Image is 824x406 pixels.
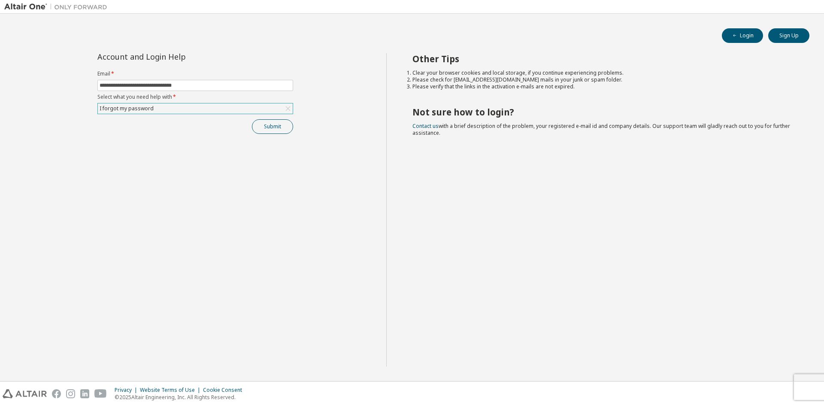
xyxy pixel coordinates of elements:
h2: Not sure how to login? [412,106,794,118]
label: Select what you need help with [97,94,293,100]
div: Cookie Consent [203,387,247,394]
div: Website Terms of Use [140,387,203,394]
a: Contact us [412,122,439,130]
button: Sign Up [768,28,809,43]
li: Please check for [EMAIL_ADDRESS][DOMAIN_NAME] mails in your junk or spam folder. [412,76,794,83]
img: Altair One [4,3,112,11]
img: youtube.svg [94,389,107,398]
img: altair_logo.svg [3,389,47,398]
label: Email [97,70,293,77]
span: with a brief description of the problem, your registered e-mail id and company details. Our suppo... [412,122,790,136]
img: linkedin.svg [80,389,89,398]
div: Privacy [115,387,140,394]
div: I forgot my password [98,103,293,114]
div: Account and Login Help [97,53,254,60]
li: Please verify that the links in the activation e-mails are not expired. [412,83,794,90]
button: Submit [252,119,293,134]
p: © 2025 Altair Engineering, Inc. All Rights Reserved. [115,394,247,401]
button: Login [722,28,763,43]
li: Clear your browser cookies and local storage, if you continue experiencing problems. [412,70,794,76]
div: I forgot my password [98,104,155,113]
img: facebook.svg [52,389,61,398]
img: instagram.svg [66,389,75,398]
h2: Other Tips [412,53,794,64]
